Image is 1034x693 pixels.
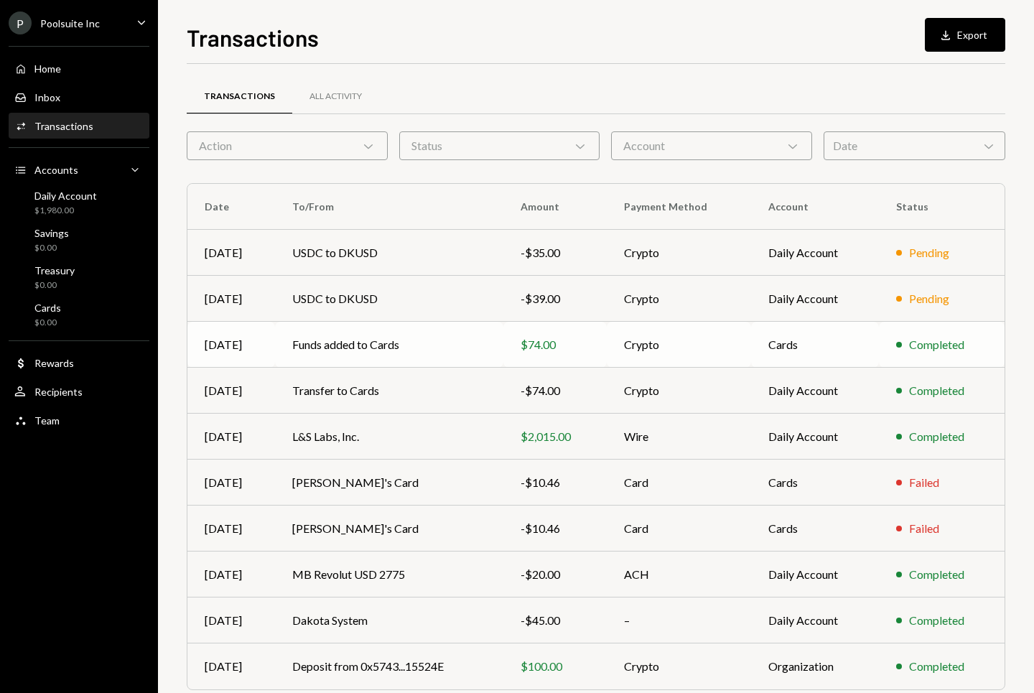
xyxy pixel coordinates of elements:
div: Failed [909,474,939,491]
div: Completed [909,428,964,445]
div: Transactions [204,90,275,103]
td: ACH [607,552,751,597]
div: $1,980.00 [34,205,97,217]
td: Daily Account [751,276,879,322]
div: [DATE] [205,474,258,491]
td: MB Revolut USD 2775 [275,552,503,597]
td: Crypto [607,322,751,368]
div: Completed [909,658,964,675]
div: Status [399,131,600,160]
div: [DATE] [205,520,258,537]
div: [DATE] [205,566,258,583]
div: Completed [909,566,964,583]
td: USDC to DKUSD [275,230,503,276]
td: Transfer to Cards [275,368,503,414]
div: -$35.00 [521,244,590,261]
div: Completed [909,336,964,353]
a: Home [9,55,149,81]
td: Organization [751,643,879,689]
th: Status [879,184,1005,230]
h1: Transactions [187,23,319,52]
a: Daily Account$1,980.00 [9,185,149,220]
div: [DATE] [205,428,258,445]
div: -$20.00 [521,566,590,583]
div: [DATE] [205,336,258,353]
div: Inbox [34,91,60,103]
div: $100.00 [521,658,590,675]
div: $74.00 [521,336,590,353]
td: Daily Account [751,597,879,643]
div: Completed [909,612,964,629]
td: Crypto [607,230,751,276]
div: P [9,11,32,34]
div: Pending [909,244,949,261]
td: Daily Account [751,414,879,460]
div: Team [34,414,60,427]
td: Cards [751,322,879,368]
td: Crypto [607,643,751,689]
td: Wire [607,414,751,460]
a: Transactions [9,113,149,139]
td: Crypto [607,276,751,322]
th: To/From [275,184,503,230]
div: [DATE] [205,612,258,629]
div: $0.00 [34,279,75,292]
div: Pending [909,290,949,307]
td: Card [607,460,751,506]
td: Funds added to Cards [275,322,503,368]
td: Deposit from 0x5743...15524E [275,643,503,689]
div: Failed [909,520,939,537]
div: Cards [34,302,61,314]
td: USDC to DKUSD [275,276,503,322]
div: [DATE] [205,244,258,261]
a: Rewards [9,350,149,376]
div: [DATE] [205,382,258,399]
div: Treasury [34,264,75,276]
div: Completed [909,382,964,399]
div: Poolsuite Inc [40,17,100,29]
th: Amount [503,184,607,230]
button: Export [925,18,1005,52]
div: [DATE] [205,290,258,307]
div: Action [187,131,388,160]
td: Dakota System [275,597,503,643]
div: Accounts [34,164,78,176]
td: Card [607,506,751,552]
a: Inbox [9,84,149,110]
a: Team [9,407,149,433]
th: Date [187,184,275,230]
div: All Activity [309,90,362,103]
th: Payment Method [607,184,751,230]
div: Daily Account [34,190,97,202]
td: Daily Account [751,552,879,597]
div: -$39.00 [521,290,590,307]
td: Crypto [607,368,751,414]
a: Transactions [187,78,292,115]
div: Transactions [34,120,93,132]
div: Rewards [34,357,74,369]
td: Daily Account [751,368,879,414]
a: All Activity [292,78,379,115]
td: Daily Account [751,230,879,276]
div: -$10.46 [521,520,590,537]
a: Savings$0.00 [9,223,149,257]
div: -$10.46 [521,474,590,491]
td: Cards [751,460,879,506]
div: $0.00 [34,242,69,254]
div: Recipients [34,386,83,398]
div: Account [611,131,812,160]
a: Recipients [9,378,149,404]
a: Accounts [9,157,149,182]
td: [PERSON_NAME]'s Card [275,460,503,506]
div: Home [34,62,61,75]
a: Treasury$0.00 [9,260,149,294]
td: – [607,597,751,643]
td: Cards [751,506,879,552]
div: $2,015.00 [521,428,590,445]
div: -$45.00 [521,612,590,629]
div: $0.00 [34,317,61,329]
th: Account [751,184,879,230]
td: L&S Labs, Inc. [275,414,503,460]
div: [DATE] [205,658,258,675]
div: -$74.00 [521,382,590,399]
